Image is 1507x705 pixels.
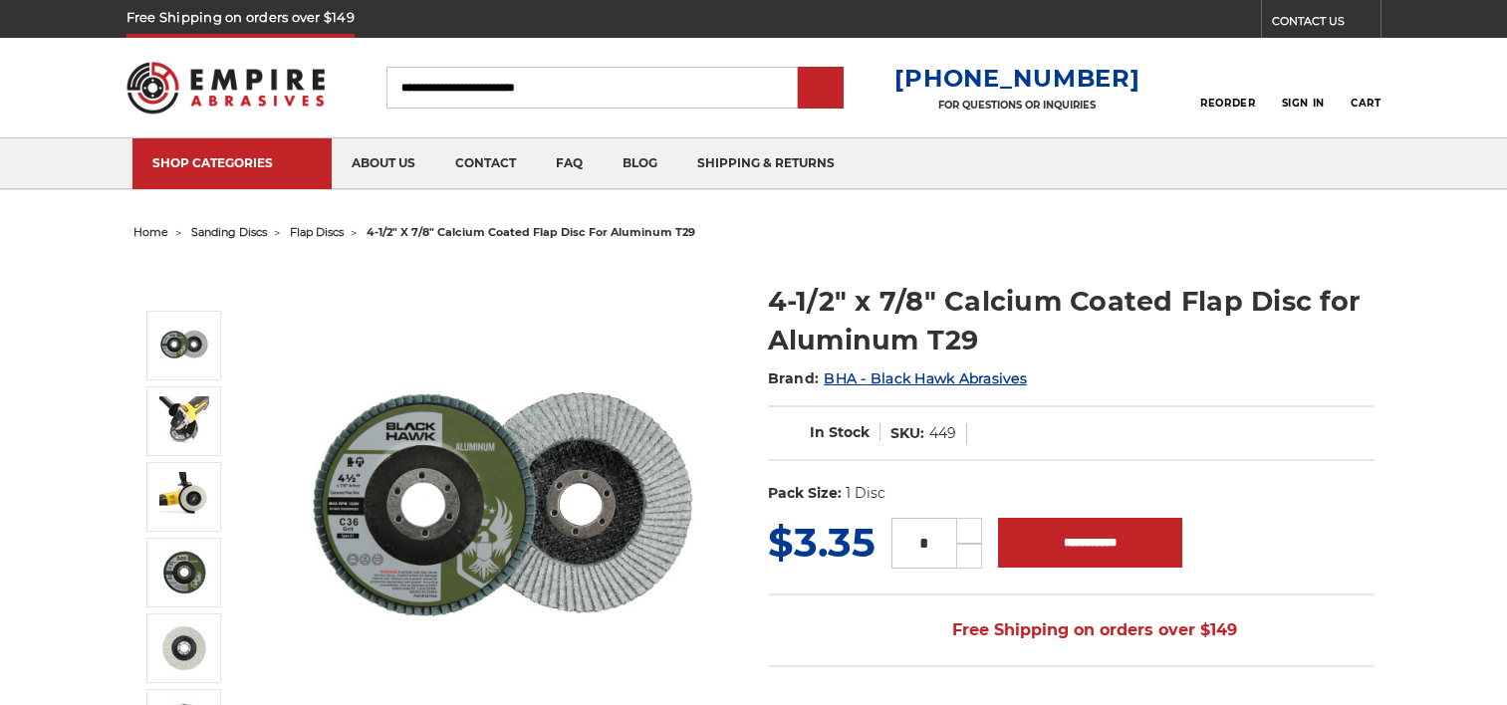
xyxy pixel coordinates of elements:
a: Reorder [1200,66,1255,109]
a: shipping & returns [677,138,855,189]
img: Disc for grinding aluminum [159,396,209,446]
span: In Stock [810,423,870,441]
a: [PHONE_NUMBER] [894,64,1139,93]
span: Free Shipping on orders over $149 [904,610,1237,650]
span: Sign In [1282,97,1325,110]
a: Cart [1351,66,1381,110]
a: blog [603,138,677,189]
dd: 449 [929,423,956,444]
a: BHA - Black Hawk Abrasives [824,369,1027,387]
a: faq [536,138,603,189]
h1: 4-1/2" x 7/8" Calcium Coated Flap Disc for Aluminum T29 [768,282,1375,359]
a: about us [332,138,435,189]
dt: Pack Size: [768,483,842,504]
a: sanding discs [191,225,267,239]
span: Reorder [1200,97,1255,110]
dt: SKU: [890,423,924,444]
span: Brand: [768,369,820,387]
span: $3.35 [768,518,876,567]
a: SHOP CATEGORIES [132,138,332,189]
img: Empire Abrasives [126,49,326,126]
span: Cart [1351,97,1381,110]
img: Flap Disc with Load Resistant Stearate [159,623,209,673]
div: SHOP CATEGORIES [152,155,312,170]
img: Angle grinder disc for sanding aluminum [159,472,209,522]
input: Submit [801,69,841,109]
a: home [133,225,168,239]
dd: 1 Disc [846,483,885,504]
a: contact [435,138,536,189]
img: Black Hawk Abrasives Aluminum Flap Disc [159,548,209,597]
a: CONTACT US [1272,10,1381,38]
span: 4-1/2" x 7/8" calcium coated flap disc for aluminum t29 [367,225,695,239]
a: flap discs [290,225,344,239]
p: FOR QUESTIONS OR INQUIRIES [894,99,1139,112]
img: BHA 4-1/2 Inch Flap Disc for Aluminum [159,321,209,370]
